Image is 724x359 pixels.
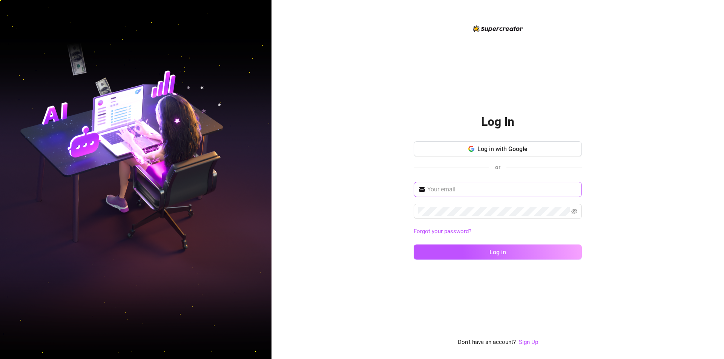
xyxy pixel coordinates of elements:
[519,339,538,345] a: Sign Up
[519,338,538,347] a: Sign Up
[489,249,506,256] span: Log in
[414,227,582,236] a: Forgot your password?
[458,338,516,347] span: Don't have an account?
[414,141,582,156] button: Log in with Google
[495,164,500,171] span: or
[571,208,577,214] span: eye-invisible
[427,185,577,194] input: Your email
[481,114,514,130] h2: Log In
[477,145,528,153] span: Log in with Google
[414,228,471,235] a: Forgot your password?
[414,244,582,260] button: Log in
[473,25,523,32] img: logo-BBDzfeDw.svg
